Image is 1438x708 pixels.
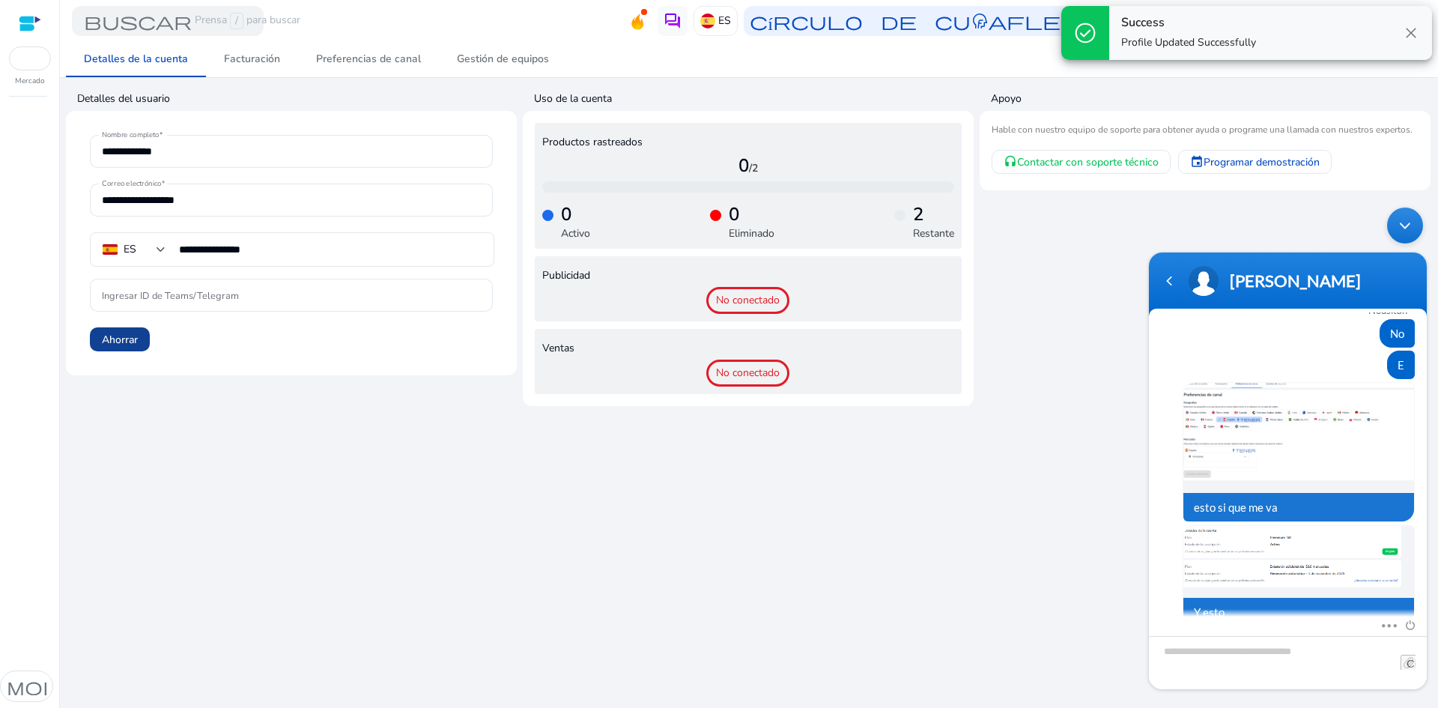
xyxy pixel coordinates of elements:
font: Apoyo [991,91,1022,106]
font: Activo [561,226,590,240]
font: Prensa [195,13,227,27]
font: ES [124,242,136,256]
mat-icon: headset [1004,155,1017,169]
font: 2 [913,202,923,226]
font: 0 [729,202,739,226]
font: Facturación [224,52,280,66]
a: Contactar con soporte técnico [992,150,1171,174]
font: 0 [738,154,749,178]
iframe: Ventana de chat de SalesIQ [1141,200,1434,697]
span: close [1402,24,1420,42]
font: Ventas [542,341,574,355]
font: Productos rastreados [542,135,643,149]
font: Preferencias de canal [316,52,421,66]
font: / [235,13,238,28]
img: es.svg [700,13,715,28]
font: Restante [913,226,954,240]
font: buscar [84,10,192,31]
font: Detalles de la cuenta [84,52,188,66]
font: Uso de la cuenta [534,91,612,106]
font: Detalles del usuario [77,91,170,106]
h4: Success [1121,16,1256,30]
p: Profile Updated Successfully [1121,35,1256,50]
font: para buscar [246,13,300,27]
font: flecha_abajo_del_teclado [1007,10,1420,31]
font: /2 [749,161,758,175]
font: Contactar con soporte técnico [1017,155,1159,169]
font: Hable con nuestro equipo de soporte para obtener ayuda o programe una llamada con nuestros expertos. [992,124,1413,136]
font: Gestión de equipos [457,52,549,66]
font: Nombre completo [102,130,160,141]
font: ES [718,13,731,28]
button: Ahorrar [90,327,150,351]
font: Mercado [15,76,45,86]
font: No conectado [716,293,780,307]
font: Correo electrónico [102,179,162,190]
font: Publicidad [542,268,590,282]
font: Programar demostración [1204,155,1320,169]
font: 0 [561,202,571,226]
font: círculo de cuenta [750,10,1007,31]
span: check_circle [1073,21,1097,45]
font: Eliminado [729,226,774,240]
font: No conectado [716,366,780,380]
mat-icon: event [1190,155,1204,169]
font: modo oscuro [7,676,204,697]
font: Ahorrar [102,333,138,347]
